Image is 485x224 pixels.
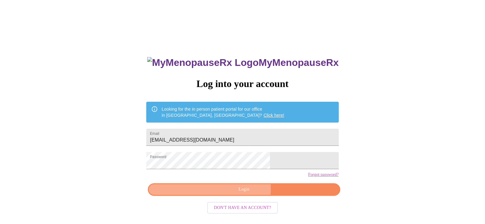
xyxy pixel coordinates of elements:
[207,202,278,214] button: Don't have an account?
[155,186,333,193] span: Login
[146,78,338,89] h3: Log into your account
[147,57,339,68] h3: MyMenopauseRx
[308,172,339,177] a: Forgot password?
[162,104,284,121] div: Looking for the in person patient portal for our office in [GEOGRAPHIC_DATA], [GEOGRAPHIC_DATA]?
[206,205,279,210] a: Don't have an account?
[214,204,271,212] span: Don't have an account?
[263,113,284,118] a: Click here!
[147,57,259,68] img: MyMenopauseRx Logo
[148,183,340,196] button: Login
